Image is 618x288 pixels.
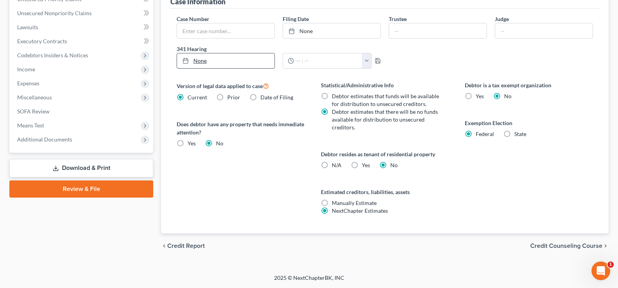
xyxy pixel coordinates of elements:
span: Manually Estimate [332,200,377,206]
span: Yes [188,140,196,147]
label: 341 Hearing [173,45,385,53]
span: Credit Report [167,243,205,249]
span: Means Test [17,122,44,129]
a: Download & Print [9,159,153,177]
iframe: Intercom live chat [591,261,610,280]
span: Codebtors Insiders & Notices [17,52,88,58]
input: -- : -- [294,53,362,68]
i: chevron_left [161,243,167,249]
a: Lawsuits [11,20,153,34]
div: 2025 © NextChapterBK, INC [87,274,531,288]
input: -- [495,23,593,38]
span: 1 [607,261,614,268]
span: Prior [227,94,240,101]
a: None [177,53,274,68]
label: Judge [495,15,509,23]
span: Unsecured Nonpriority Claims [17,10,92,16]
i: chevron_right [602,243,609,249]
button: Credit Counseling Course chevron_right [530,243,609,249]
label: Case Number [177,15,209,23]
span: Federal [476,131,494,137]
span: Date of Filing [260,94,293,101]
span: Debtor estimates that funds will be available for distribution to unsecured creditors. [332,93,439,107]
input: Enter case number... [177,23,274,38]
label: Does debtor have any property that needs immediate attention? [177,120,305,136]
span: Credit Counseling Course [530,243,602,249]
span: State [514,131,526,137]
a: None [283,23,381,38]
span: SOFA Review [17,108,50,115]
span: Income [17,66,35,72]
label: Trustee [389,15,407,23]
span: N/A [332,162,342,168]
label: Exemption Election [465,119,593,127]
input: -- [389,23,487,38]
span: Miscellaneous [17,94,52,101]
label: Statistical/Administrative Info [321,81,449,89]
span: Additional Documents [17,136,72,143]
span: Yes [362,162,370,168]
a: Unsecured Nonpriority Claims [11,6,153,20]
label: Version of legal data applied to case [177,81,305,90]
a: Review & File [9,180,153,198]
label: Debtor resides as tenant of residential property [321,150,449,158]
a: Executory Contracts [11,34,153,48]
label: Estimated creditors, liabilities, assets [321,188,449,196]
button: chevron_left Credit Report [161,243,205,249]
span: No [216,140,223,147]
span: Current [188,94,207,101]
a: SOFA Review [11,104,153,118]
span: No [504,93,512,99]
label: Debtor is a tax exempt organization [465,81,593,89]
span: No [390,162,398,168]
label: Filing Date [283,15,309,23]
span: Lawsuits [17,24,38,30]
span: Expenses [17,80,39,87]
span: Yes [476,93,484,99]
span: Executory Contracts [17,38,67,44]
span: Debtor estimates that there will be no funds available for distribution to unsecured creditors. [332,108,438,131]
span: NextChapter Estimates [332,207,388,214]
